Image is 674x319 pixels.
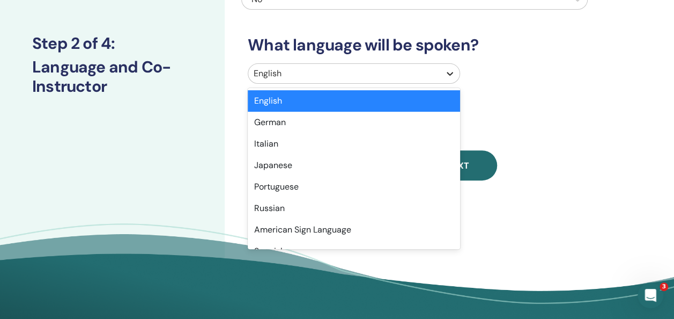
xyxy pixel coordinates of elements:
div: Italian [248,133,460,155]
div: Spanish [248,241,460,262]
div: Japanese [248,155,460,176]
div: German [248,112,460,133]
div: Russian [248,198,460,219]
span: 3 [660,282,668,291]
div: American Sign Language [248,219,460,241]
h3: What language will be spoken? [241,35,588,55]
h3: Language and Co-Instructor [32,57,192,96]
h3: Step 2 of 4 : [32,34,192,53]
div: Portuguese [248,176,460,198]
iframe: Intercom live chat [638,282,663,308]
div: English [248,90,460,112]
